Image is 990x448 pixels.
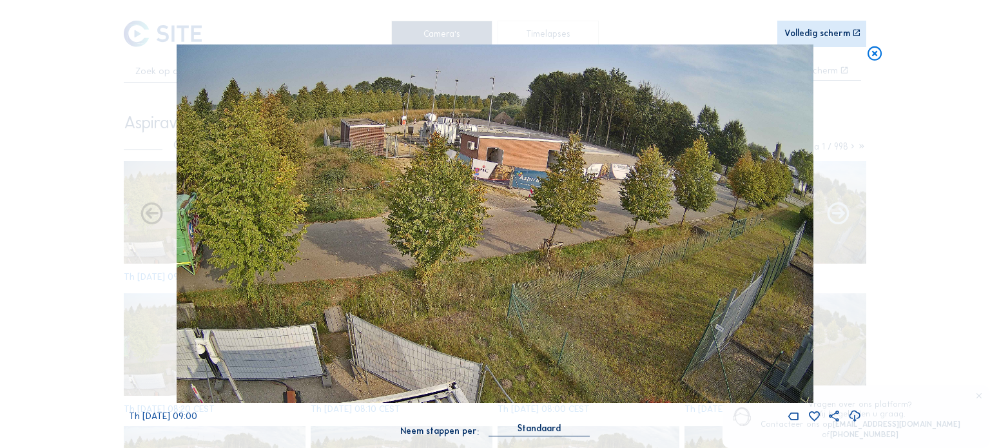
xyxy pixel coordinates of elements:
i: Forward [139,201,165,228]
span: Th [DATE] 09:00 [129,411,197,422]
img: Image [177,44,813,403]
div: Neem stappen per: [400,427,479,436]
div: Standaard [518,423,561,434]
i: Back [825,201,851,228]
div: Volledig scherm [784,29,850,38]
div: Standaard [489,423,590,436]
